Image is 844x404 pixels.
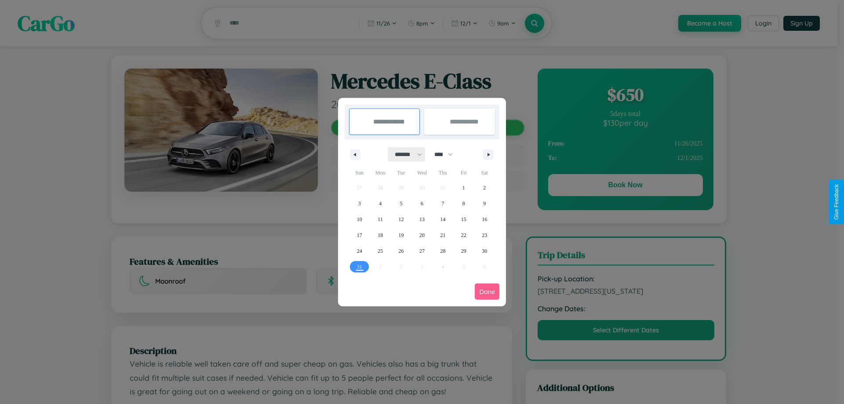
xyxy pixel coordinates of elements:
span: 14 [440,211,445,227]
span: 13 [419,211,425,227]
span: 29 [461,243,466,259]
button: 22 [453,227,474,243]
span: 7 [441,196,444,211]
span: 19 [399,227,404,243]
span: 4 [379,196,382,211]
button: 21 [433,227,453,243]
span: 22 [461,227,466,243]
button: 2 [474,180,495,196]
button: 5 [391,196,411,211]
span: 6 [421,196,423,211]
span: 5 [400,196,403,211]
span: 23 [482,227,487,243]
span: 25 [378,243,383,259]
span: 2 [483,180,486,196]
span: 18 [378,227,383,243]
button: 12 [391,211,411,227]
button: 7 [433,196,453,211]
button: 18 [370,227,390,243]
span: Sat [474,166,495,180]
button: 4 [370,196,390,211]
span: 16 [482,211,487,227]
span: 31 [357,259,362,275]
span: 28 [440,243,445,259]
span: 15 [461,211,466,227]
button: Done [475,284,499,300]
button: 26 [391,243,411,259]
span: 27 [419,243,425,259]
button: 31 [349,259,370,275]
button: 25 [370,243,390,259]
span: Fri [453,166,474,180]
button: 29 [453,243,474,259]
span: 17 [357,227,362,243]
button: 14 [433,211,453,227]
div: Give Feedback [833,184,840,220]
button: 11 [370,211,390,227]
button: 15 [453,211,474,227]
button: 28 [433,243,453,259]
button: 8 [453,196,474,211]
span: Tue [391,166,411,180]
button: 1 [453,180,474,196]
span: 12 [399,211,404,227]
span: 21 [440,227,445,243]
button: 19 [391,227,411,243]
span: 26 [399,243,404,259]
button: 13 [411,211,432,227]
button: 9 [474,196,495,211]
span: 1 [462,180,465,196]
span: Mon [370,166,390,180]
button: 10 [349,211,370,227]
span: 3 [358,196,361,211]
button: 20 [411,227,432,243]
button: 17 [349,227,370,243]
span: 10 [357,211,362,227]
span: 9 [483,196,486,211]
button: 27 [411,243,432,259]
span: 8 [462,196,465,211]
button: 16 [474,211,495,227]
span: 20 [419,227,425,243]
button: 23 [474,227,495,243]
span: 30 [482,243,487,259]
button: 30 [474,243,495,259]
button: 24 [349,243,370,259]
button: 3 [349,196,370,211]
span: Thu [433,166,453,180]
span: 11 [378,211,383,227]
span: 24 [357,243,362,259]
button: 6 [411,196,432,211]
span: Wed [411,166,432,180]
span: Sun [349,166,370,180]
